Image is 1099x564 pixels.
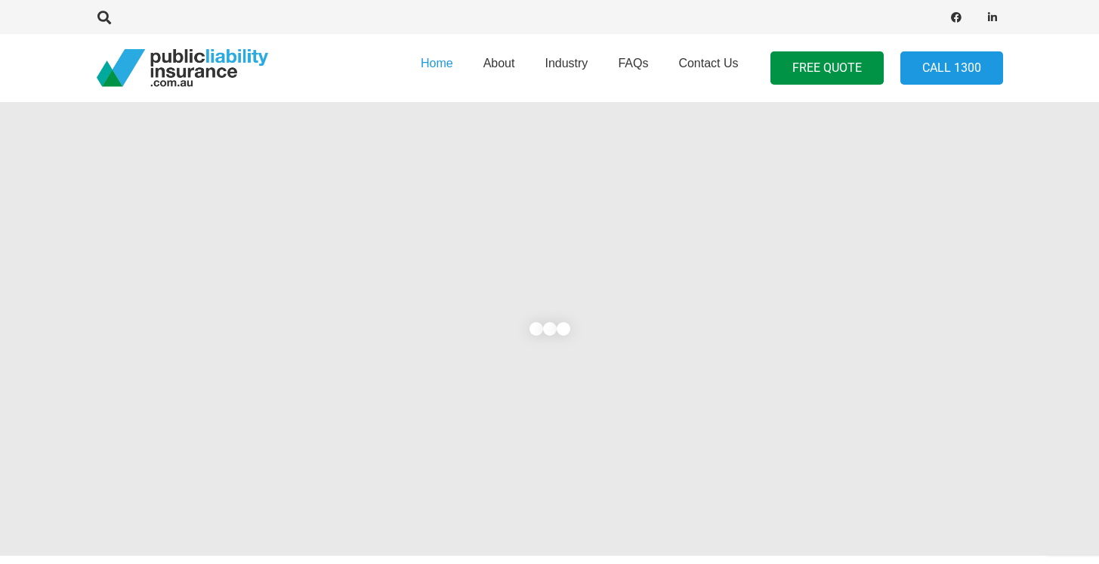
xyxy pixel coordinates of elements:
[468,29,530,107] a: About
[483,57,515,70] span: About
[618,57,648,70] span: FAQs
[663,29,753,107] a: Contact Us
[770,51,884,85] a: FREE QUOTE
[946,7,967,28] a: Facebook
[900,51,1003,85] a: Call 1300
[603,29,663,107] a: FAQs
[529,29,603,107] a: Industry
[678,57,738,70] span: Contact Us
[97,49,268,87] a: pli_logotransparent
[545,57,588,70] span: Industry
[982,7,1003,28] a: LinkedIn
[90,11,120,24] a: Search
[421,57,453,70] span: Home
[406,29,468,107] a: Home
